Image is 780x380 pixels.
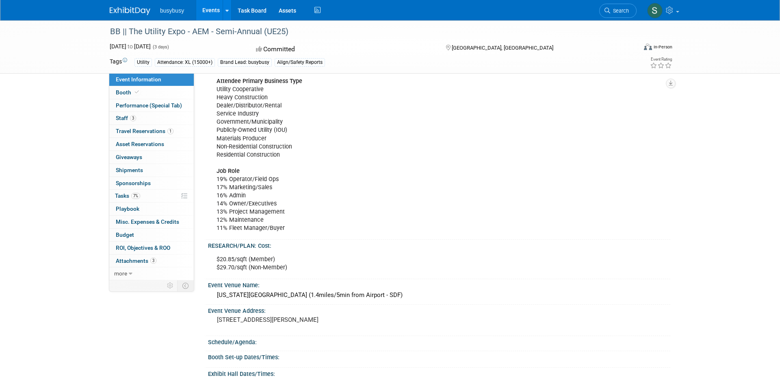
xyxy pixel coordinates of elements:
img: ExhibitDay [110,7,150,15]
span: Performance (Special Tab) [116,102,182,109]
span: Asset Reservations [116,141,164,147]
a: Performance (Special Tab) [109,99,194,112]
div: In-Person [653,44,672,50]
span: Playbook [116,205,139,212]
span: 3 [150,258,156,264]
span: Giveaways [116,154,142,160]
a: Event Information [109,73,194,86]
a: Playbook [109,203,194,215]
div: Align/Safety Reports [275,58,325,67]
a: Asset Reservations [109,138,194,151]
div: [US_STATE][GEOGRAPHIC_DATA] (1.4miles/5min from Airport - SDF) [214,289,664,301]
a: Shipments [109,164,194,177]
span: 3 [130,115,136,121]
div: BB || The Utility Expo - AEM - Semi-Annual (UE25) [107,24,624,39]
td: Personalize Event Tab Strip [163,280,178,291]
a: Giveaways [109,151,194,164]
span: Search [610,8,629,14]
span: Budget [116,231,134,238]
span: [GEOGRAPHIC_DATA], [GEOGRAPHIC_DATA] [452,45,553,51]
a: Misc. Expenses & Credits [109,216,194,228]
b: Attendee Primary Business Type [217,78,302,85]
td: Tags [110,57,127,67]
span: more [114,270,127,277]
div: Schedule/Agenda: [208,336,670,346]
div: Booth Set-up Dates/Times: [208,351,670,361]
div: Brand Lead: busybusy [218,58,272,67]
div: Event Venue Name: [208,279,670,289]
div: Attendance: XL (15000+) [155,58,215,67]
a: Booth [109,86,194,99]
div: Utility [134,58,152,67]
i: Booth reservation complete [135,90,139,94]
div: $20.85/sqft (Member) $29.70/sqft (Non-Member) [211,251,580,276]
span: Booth [116,89,141,96]
span: Tasks [115,192,140,199]
span: [DATE] [DATE] [110,43,151,50]
div: RESEARCH/PLAN: Cost: [208,240,670,250]
div: Event Venue Address: [208,305,670,315]
pre: [STREET_ADDRESS][PERSON_NAME] [217,316,392,323]
span: Staff [116,115,136,121]
span: Shipments [116,167,143,173]
span: ROI, Objectives & ROO [116,245,170,251]
a: Sponsorships [109,177,194,190]
a: Budget [109,229,194,241]
span: 1 [167,128,173,134]
img: Format-Inperson.png [644,44,652,50]
div: Event Format [589,42,672,55]
td: Toggle Event Tabs [178,280,194,291]
b: Job Role [217,168,240,175]
a: Staff3 [109,112,194,124]
span: Event Information [116,76,161,83]
div: Exhibit Hall Dates/Times: [208,368,670,378]
a: Travel Reservations1 [109,125,194,138]
span: to [126,43,134,50]
a: Attachments3 [109,255,194,267]
span: (3 days) [152,44,169,50]
span: Misc. Expenses & Credits [116,218,179,225]
a: Search [599,4,637,18]
span: 7% [131,193,140,199]
span: Attachments [116,258,156,264]
img: Sydney Sanders [647,3,663,18]
a: Tasks7% [109,190,194,202]
span: Sponsorships [116,180,151,186]
span: busybusy [160,7,184,14]
a: ROI, Objectives & ROO [109,242,194,254]
span: Travel Reservations [116,128,173,134]
div: Committed [253,42,433,57]
div: Event Rating [650,57,672,61]
a: more [109,267,194,280]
